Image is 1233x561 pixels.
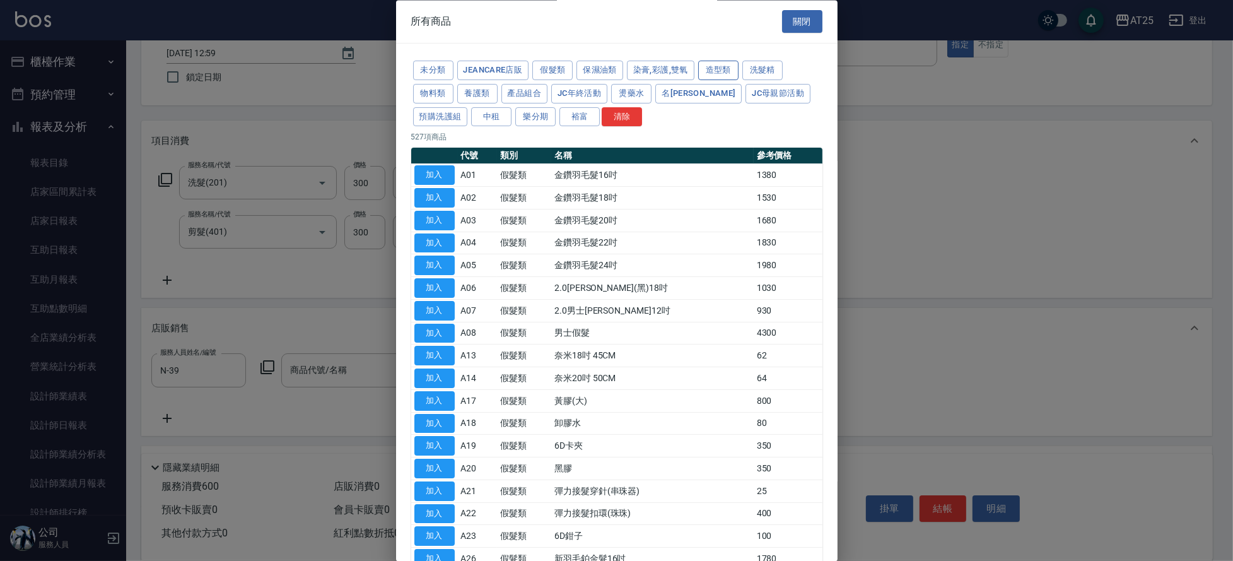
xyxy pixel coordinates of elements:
td: 卸膠水 [551,413,754,435]
td: 64 [754,367,822,390]
td: 假髮類 [497,390,551,413]
td: 930 [754,300,822,322]
td: 假髮類 [497,458,551,480]
span: 所有商品 [411,15,452,28]
td: 100 [754,525,822,548]
td: 1680 [754,210,822,232]
td: A04 [458,232,498,255]
td: 金鑽羽毛髮22吋 [551,232,754,255]
th: 代號 [458,148,498,165]
td: A20 [458,458,498,480]
td: A21 [458,480,498,503]
td: 6D卡夾 [551,435,754,458]
button: 加入 [414,233,455,253]
button: 加入 [414,369,455,389]
td: 2.0男士[PERSON_NAME]12吋 [551,300,754,322]
td: 假髮類 [497,210,551,232]
button: 加入 [414,211,455,230]
td: A02 [458,187,498,210]
button: 染膏,彩護,雙氧 [627,61,694,81]
button: 裕富 [559,107,600,127]
td: 1030 [754,277,822,300]
button: 未分類 [413,61,453,81]
button: 加入 [414,527,455,546]
td: 400 [754,503,822,526]
th: 類別 [497,148,551,165]
td: 金鑽羽毛髮16吋 [551,164,754,187]
td: 1380 [754,164,822,187]
td: 黑膠 [551,458,754,480]
td: 假髮類 [497,232,551,255]
td: 奈米18吋 45CM [551,345,754,367]
button: 加入 [414,256,455,276]
td: 800 [754,390,822,413]
td: A23 [458,525,498,548]
td: 2.0[PERSON_NAME](黑)18吋 [551,277,754,300]
td: 假髮類 [497,435,551,458]
button: 保濕油類 [576,61,623,81]
td: 350 [754,458,822,480]
td: 4300 [754,322,822,345]
td: 假髮類 [497,322,551,345]
td: 80 [754,413,822,435]
p: 527 項商品 [411,132,822,143]
td: A18 [458,413,498,435]
td: 假髮類 [497,164,551,187]
td: 彈力接髮扣環(珠珠) [551,503,754,526]
td: 350 [754,435,822,458]
button: 加入 [414,279,455,298]
button: 加入 [414,189,455,208]
td: 假髮類 [497,480,551,503]
td: 假髮類 [497,525,551,548]
td: A17 [458,390,498,413]
button: 加入 [414,324,455,343]
td: 假髮類 [497,300,551,322]
button: 加入 [414,301,455,321]
td: 62 [754,345,822,367]
td: A22 [458,503,498,526]
td: A01 [458,164,498,187]
td: A19 [458,435,498,458]
button: 加入 [414,166,455,186]
button: 關閉 [782,10,822,33]
td: A13 [458,345,498,367]
button: 洗髮精 [742,61,783,81]
button: 加入 [414,414,455,434]
button: 中租 [471,107,511,127]
button: 燙藥水 [611,84,652,103]
button: 名[PERSON_NAME] [655,84,742,103]
td: 25 [754,480,822,503]
td: A05 [458,254,498,277]
td: 金鑽羽毛髮20吋 [551,210,754,232]
button: 加入 [414,481,455,501]
button: 預購洗護組 [413,107,468,127]
td: A06 [458,277,498,300]
td: 假髮類 [497,187,551,210]
td: 金鑽羽毛髮18吋 [551,187,754,210]
td: 奈米20吋 50CM [551,367,754,390]
button: 加入 [414,437,455,456]
th: 參考價格 [754,148,822,165]
button: 樂分期 [515,107,556,127]
td: 假髮類 [497,367,551,390]
td: 彈力接髮穿針(串珠器) [551,480,754,503]
td: A08 [458,322,498,345]
button: 加入 [414,504,455,524]
td: A03 [458,210,498,232]
button: 假髮類 [532,61,573,81]
td: 假髮類 [497,413,551,435]
td: A14 [458,367,498,390]
button: 加入 [414,459,455,479]
button: 清除 [602,107,642,127]
button: JC母親節活動 [745,84,810,103]
button: 物料類 [413,84,453,103]
td: 1830 [754,232,822,255]
td: 假髮類 [497,503,551,526]
th: 名稱 [551,148,754,165]
button: 產品組合 [501,84,548,103]
td: A07 [458,300,498,322]
button: 養護類 [457,84,498,103]
td: 黃膠(大) [551,390,754,413]
td: 假髮類 [497,345,551,367]
button: JeanCare店販 [457,61,529,81]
